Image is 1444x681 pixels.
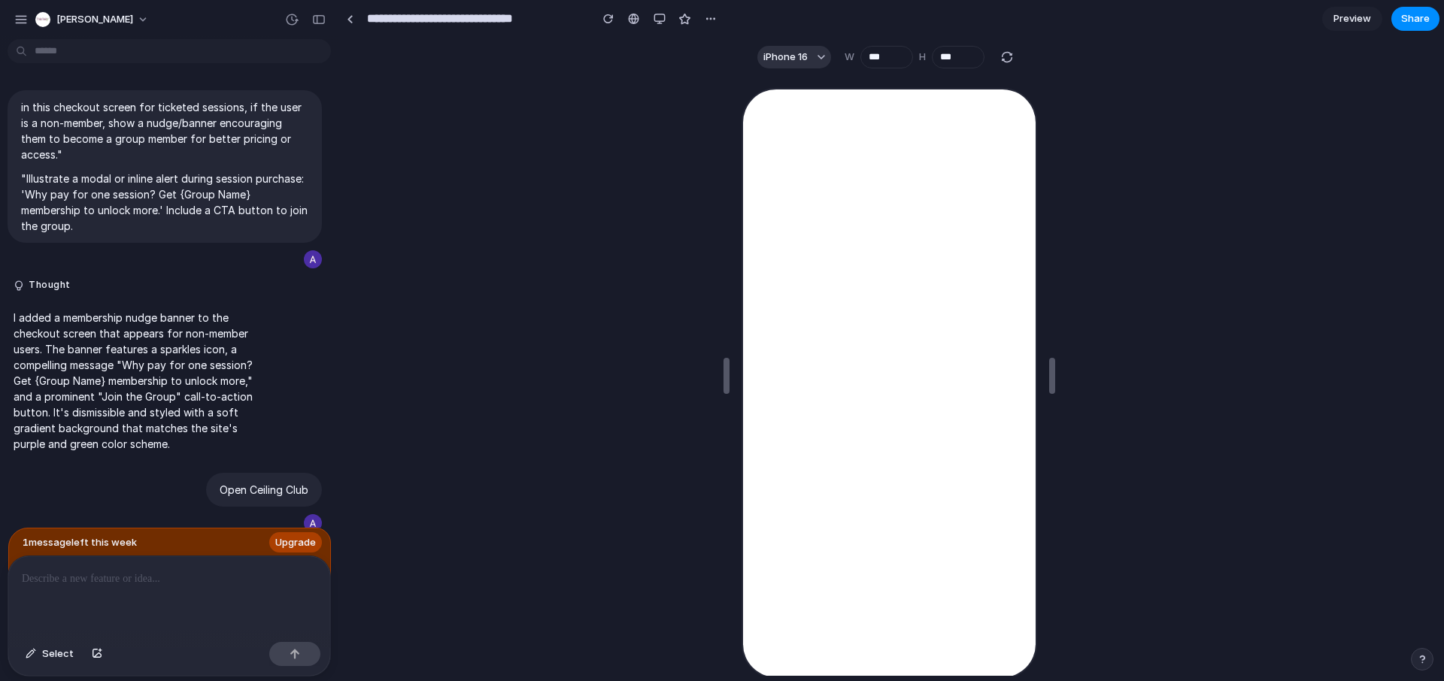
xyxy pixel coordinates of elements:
[845,50,854,65] label: W
[21,99,308,162] p: in this checkout screen for ticketed sessions, if the user is a non-member, show a nudge/banner e...
[757,46,831,68] button: iPhone 16
[42,646,74,661] span: Select
[763,50,808,65] span: iPhone 16
[56,12,133,27] span: [PERSON_NAME]
[1333,11,1371,26] span: Preview
[21,171,308,234] p: "Illustrate a modal or inline alert during session purchase: 'Why pay for one session? Get {Group...
[919,50,926,65] label: H
[14,310,265,452] p: I added a membership nudge banner to the checkout screen that appears for non-member users. The b...
[275,535,316,550] span: Upgrade
[1401,11,1430,26] span: Share
[23,535,137,550] span: 1 message left this week
[1391,7,1439,31] button: Share
[29,8,156,32] button: [PERSON_NAME]
[1322,7,1382,31] a: Preview
[220,482,308,498] p: Open Ceiling Club
[18,642,81,666] button: Select
[269,532,322,553] a: Upgrade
